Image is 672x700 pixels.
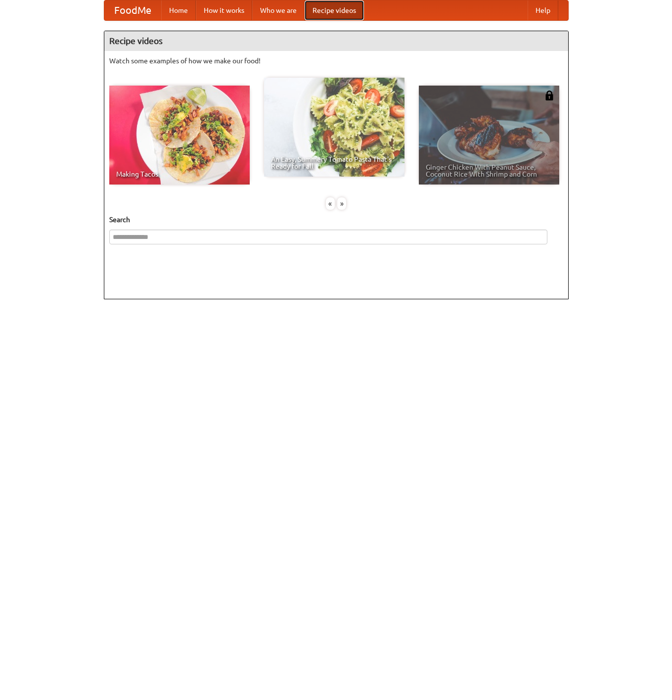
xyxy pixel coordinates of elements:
a: Help [528,0,558,20]
h5: Search [109,215,563,225]
img: 483408.png [544,91,554,100]
a: Making Tacos [109,86,250,185]
p: Watch some examples of how we make our food! [109,56,563,66]
a: FoodMe [104,0,161,20]
span: Making Tacos [116,171,243,178]
a: An Easy, Summery Tomato Pasta That's Ready for Fall [264,78,404,177]
h4: Recipe videos [104,31,568,51]
a: Who we are [252,0,305,20]
a: Home [161,0,196,20]
a: Recipe videos [305,0,364,20]
a: How it works [196,0,252,20]
div: « [326,197,335,210]
div: » [337,197,346,210]
span: An Easy, Summery Tomato Pasta That's Ready for Fall [271,156,398,170]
